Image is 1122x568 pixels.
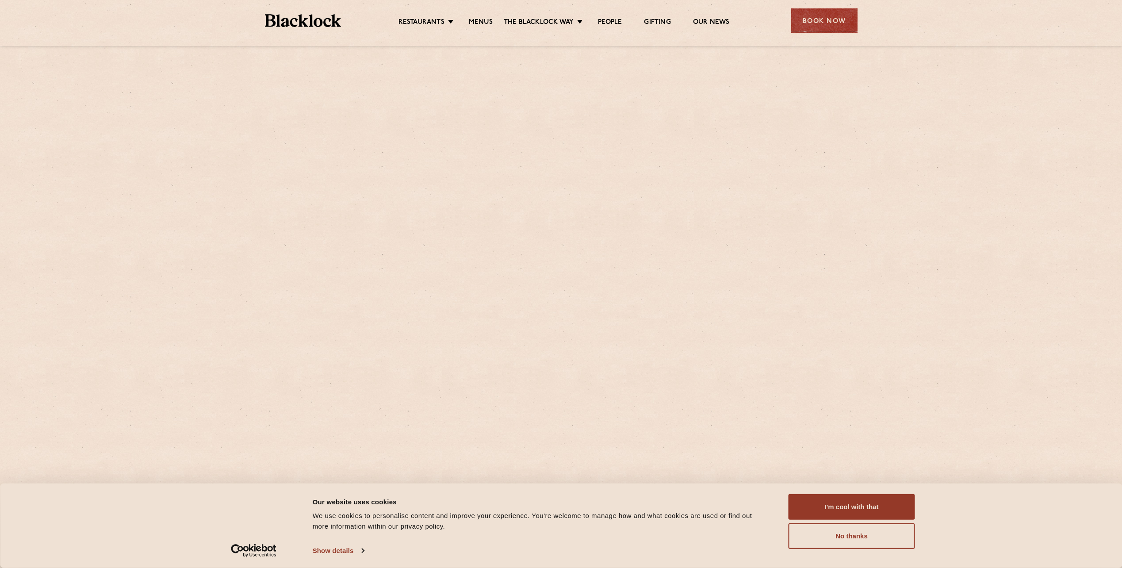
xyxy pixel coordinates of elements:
[265,14,341,27] img: BL_Textured_Logo-footer-cropped.svg
[644,18,670,28] a: Gifting
[789,494,915,520] button: I'm cool with that
[313,510,769,532] div: We use cookies to personalise content and improve your experience. You're welcome to manage how a...
[469,18,493,28] a: Menus
[693,18,730,28] a: Our News
[398,18,444,28] a: Restaurants
[313,544,364,557] a: Show details
[313,496,769,507] div: Our website uses cookies
[215,544,292,557] a: Usercentrics Cookiebot - opens in a new window
[789,523,915,549] button: No thanks
[791,8,858,33] div: Book Now
[504,18,574,28] a: The Blacklock Way
[598,18,622,28] a: People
